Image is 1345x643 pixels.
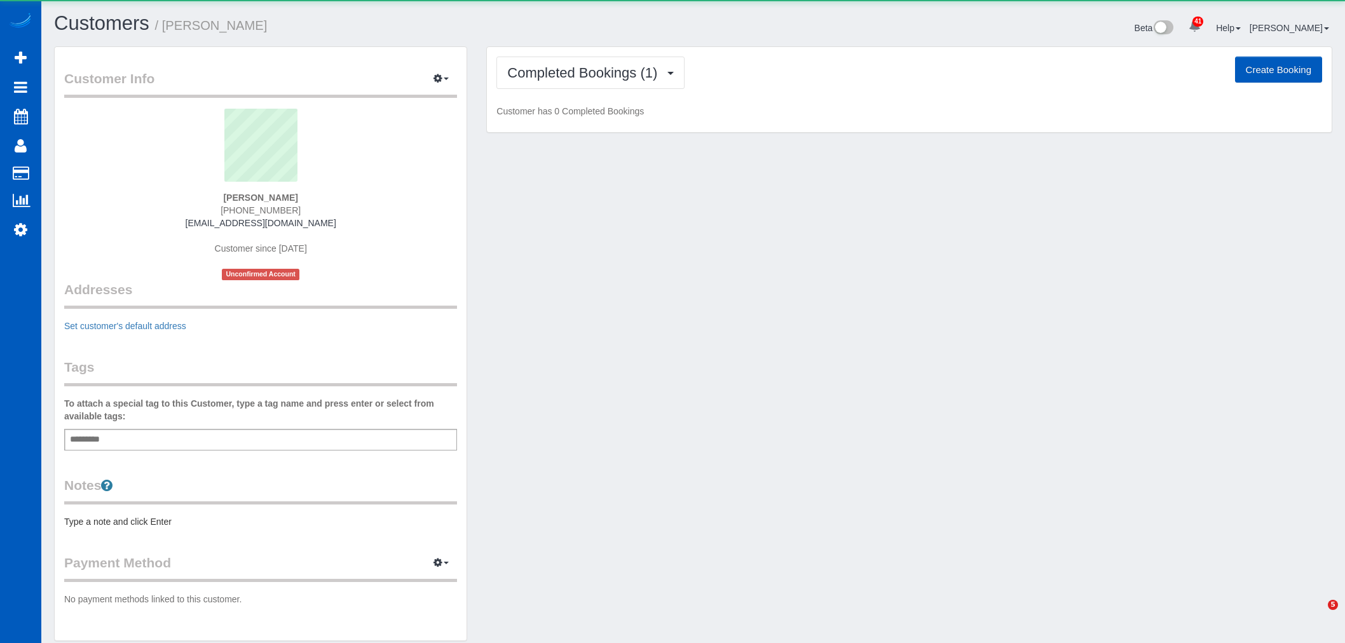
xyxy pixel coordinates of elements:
small: / [PERSON_NAME] [155,18,268,32]
span: [PHONE_NUMBER] [221,205,301,215]
a: Customers [54,12,149,34]
label: To attach a special tag to this Customer, type a tag name and press enter or select from availabl... [64,397,457,423]
a: Beta [1135,23,1174,33]
span: Customer since [DATE] [215,243,307,254]
legend: Notes [64,476,457,504]
span: 5 [1328,600,1338,610]
strong: [PERSON_NAME] [223,193,297,203]
p: Customer has 0 Completed Bookings [496,105,1322,118]
span: Completed Bookings (1) [507,65,664,81]
legend: Tags [64,358,457,386]
span: Unconfirmed Account [222,269,299,280]
pre: Type a note and click Enter [64,515,457,528]
button: Create Booking [1235,57,1322,83]
legend: Payment Method [64,553,457,582]
p: No payment methods linked to this customer. [64,593,457,606]
button: Completed Bookings (1) [496,57,685,89]
img: New interface [1152,20,1173,37]
span: 41 [1192,17,1203,27]
legend: Customer Info [64,69,457,98]
iframe: Intercom live chat [1302,600,1332,630]
a: [PERSON_NAME] [1250,23,1329,33]
a: Help [1216,23,1241,33]
a: [EMAIL_ADDRESS][DOMAIN_NAME] [186,218,336,228]
a: Set customer's default address [64,321,186,331]
img: Automaid Logo [8,13,33,30]
a: 41 [1182,13,1207,41]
